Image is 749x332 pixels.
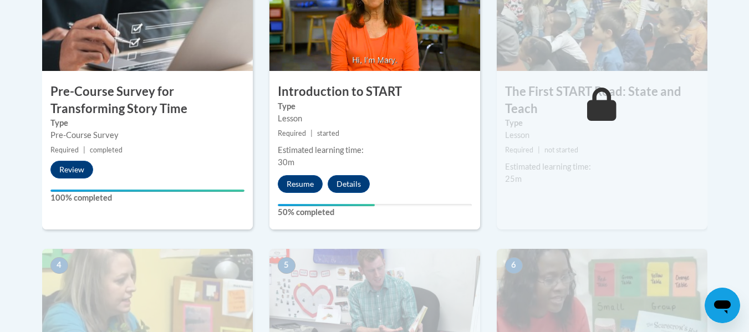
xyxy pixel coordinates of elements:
[505,146,533,154] span: Required
[50,129,244,141] div: Pre-Course Survey
[328,175,370,193] button: Details
[278,157,294,167] span: 30m
[278,113,472,125] div: Lesson
[538,146,540,154] span: |
[278,144,472,156] div: Estimated learning time:
[278,129,306,137] span: Required
[497,83,707,118] h3: The First START Read: State and Teach
[50,161,93,178] button: Review
[278,175,323,193] button: Resume
[83,146,85,154] span: |
[278,206,472,218] label: 50% completed
[505,174,522,183] span: 25m
[505,117,699,129] label: Type
[50,257,68,274] span: 4
[505,161,699,173] div: Estimated learning time:
[278,257,295,274] span: 5
[310,129,313,137] span: |
[50,190,244,192] div: Your progress
[50,117,244,129] label: Type
[505,257,523,274] span: 6
[50,192,244,204] label: 100% completed
[544,146,578,154] span: not started
[317,129,339,137] span: started
[278,204,375,206] div: Your progress
[505,129,699,141] div: Lesson
[90,146,123,154] span: completed
[42,83,253,118] h3: Pre-Course Survey for Transforming Story Time
[269,83,480,100] h3: Introduction to START
[50,146,79,154] span: Required
[705,288,740,323] iframe: Button to launch messaging window
[278,100,472,113] label: Type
